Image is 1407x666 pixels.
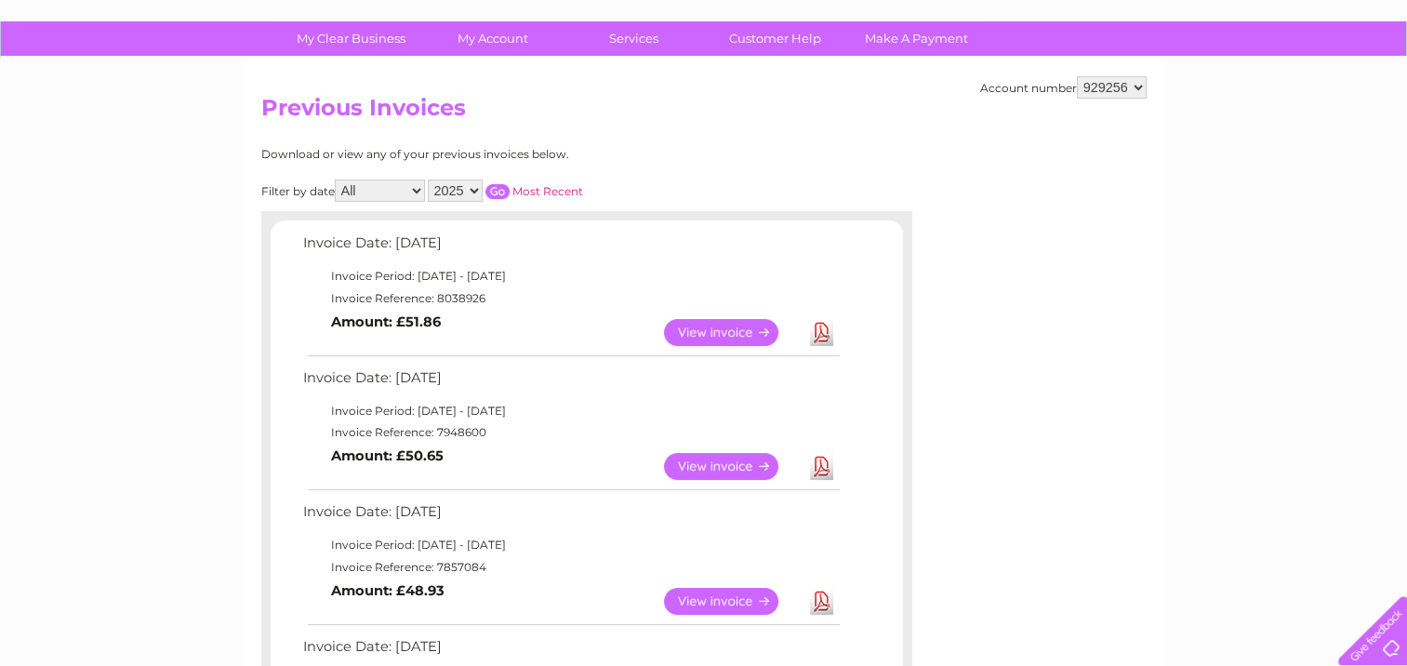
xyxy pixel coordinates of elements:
[664,319,801,346] a: View
[299,366,843,400] td: Invoice Date: [DATE]
[261,95,1147,130] h2: Previous Invoices
[49,48,144,105] img: logo.png
[512,184,583,198] a: Most Recent
[698,21,852,56] a: Customer Help
[1080,79,1115,93] a: Water
[1056,9,1185,33] a: 0333 014 3131
[1178,79,1234,93] a: Telecoms
[299,421,843,444] td: Invoice Reference: 7948600
[664,588,801,615] a: View
[1126,79,1167,93] a: Energy
[299,287,843,310] td: Invoice Reference: 8038926
[810,453,833,480] a: Download
[299,231,843,265] td: Invoice Date: [DATE]
[810,319,833,346] a: Download
[299,534,843,556] td: Invoice Period: [DATE] - [DATE]
[265,10,1144,90] div: Clear Business is a trading name of Verastar Limited (registered in [GEOGRAPHIC_DATA] No. 3667643...
[557,21,710,56] a: Services
[331,582,445,599] b: Amount: £48.93
[980,76,1147,99] div: Account number
[261,180,750,202] div: Filter by date
[299,556,843,579] td: Invoice Reference: 7857084
[299,265,843,287] td: Invoice Period: [DATE] - [DATE]
[299,499,843,534] td: Invoice Date: [DATE]
[416,21,569,56] a: My Account
[274,21,428,56] a: My Clear Business
[261,148,750,161] div: Download or view any of your previous invoices below.
[331,313,441,330] b: Amount: £51.86
[810,588,833,615] a: Download
[840,21,993,56] a: Make A Payment
[299,400,843,422] td: Invoice Period: [DATE] - [DATE]
[1245,79,1272,93] a: Blog
[1346,79,1389,93] a: Log out
[664,453,801,480] a: View
[331,447,444,464] b: Amount: £50.65
[1283,79,1329,93] a: Contact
